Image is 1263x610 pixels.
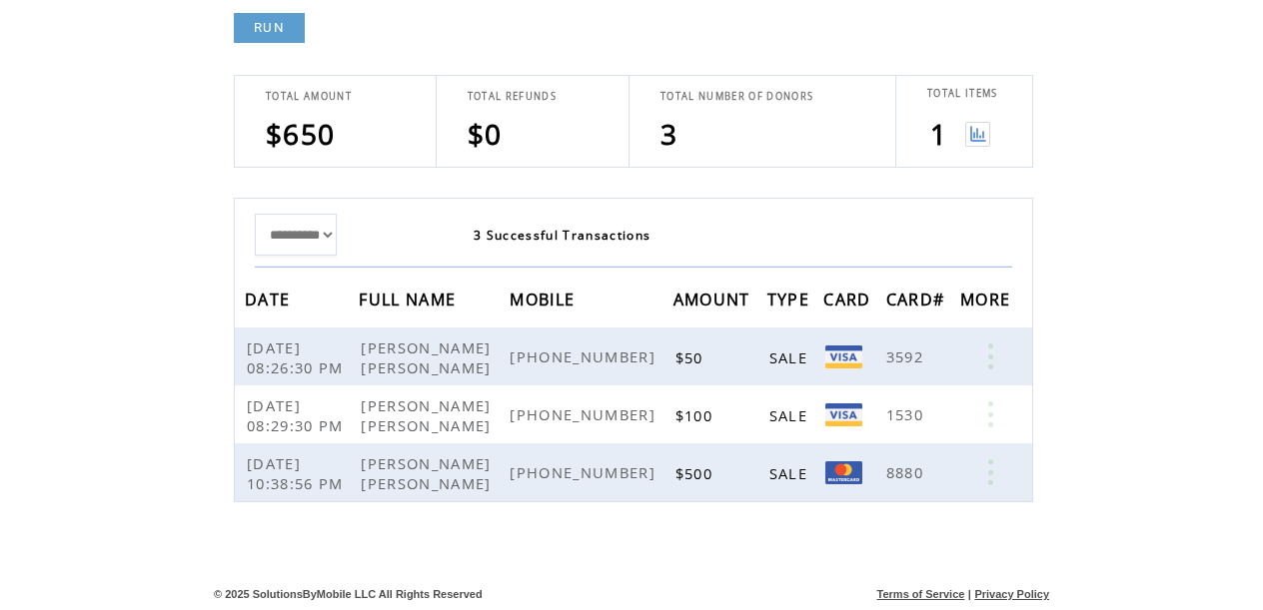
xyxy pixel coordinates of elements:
span: © 2025 SolutionsByMobile LLC All Rights Reserved [214,588,483,600]
span: $650 [266,115,335,153]
span: $500 [675,463,717,483]
img: View graph [965,122,990,147]
img: VISA [825,403,862,426]
span: 1530 [886,404,928,424]
a: CARD [823,293,875,305]
span: MORE [960,284,1015,320]
a: Privacy Policy [974,588,1049,600]
span: SALE [769,405,812,425]
span: TYPE [767,284,814,320]
span: 1 [930,115,947,153]
span: TOTAL NUMBER OF DONORS [660,90,813,103]
span: [PERSON_NAME] [PERSON_NAME] [361,395,496,435]
span: $100 [675,405,717,425]
a: RUN [234,13,305,43]
img: Mastercard [825,461,862,484]
span: | [968,588,971,600]
span: CARD# [886,284,950,320]
span: MOBILE [510,284,580,320]
span: [DATE] 08:29:30 PM [247,395,349,435]
img: Visa [825,345,862,368]
span: [PHONE_NUMBER] [510,346,660,366]
a: TYPE [767,293,814,305]
span: 3592 [886,346,928,366]
span: $0 [468,115,503,153]
span: SALE [769,347,812,367]
span: 3 [660,115,677,153]
span: TOTAL AMOUNT [266,90,352,103]
span: 8880 [886,462,928,482]
a: CARD# [886,293,950,305]
span: [PHONE_NUMBER] [510,404,660,424]
span: [PERSON_NAME] [PERSON_NAME] [361,337,496,377]
span: [PERSON_NAME] [PERSON_NAME] [361,453,496,493]
a: FULL NAME [359,293,461,305]
span: [DATE] 10:38:56 PM [247,453,349,493]
span: TOTAL REFUNDS [468,90,557,103]
a: MOBILE [510,293,580,305]
span: 3 Successful Transactions [474,227,650,244]
span: TOTAL ITEMS [927,87,998,100]
span: [DATE] 08:26:30 PM [247,337,349,377]
span: AMOUNT [673,284,755,320]
a: Terms of Service [877,588,965,600]
a: AMOUNT [673,293,755,305]
span: FULL NAME [359,284,461,320]
span: [PHONE_NUMBER] [510,462,660,482]
span: SALE [769,463,812,483]
a: DATE [245,293,295,305]
span: CARD [823,284,875,320]
span: DATE [245,284,295,320]
span: $50 [675,347,708,367]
